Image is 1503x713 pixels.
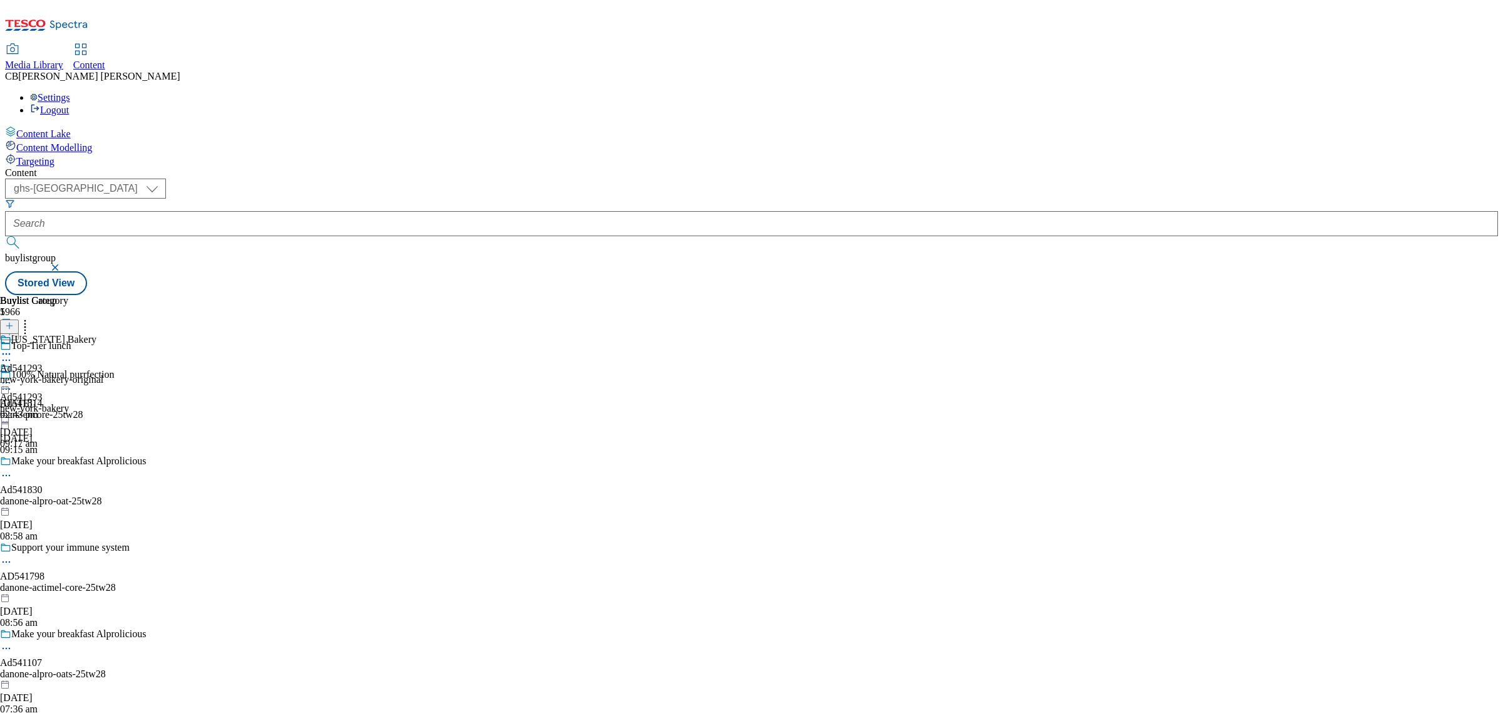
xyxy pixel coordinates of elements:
[5,252,56,263] span: buylistgroup
[16,142,92,153] span: Content Modelling
[11,455,147,467] div: Make your breakfast Alprolicious
[5,167,1498,179] div: Content
[30,105,69,115] a: Logout
[5,154,1498,167] a: Targeting
[73,44,105,71] a: Content
[18,71,180,81] span: [PERSON_NAME] [PERSON_NAME]
[11,542,130,553] div: Support your immune system
[5,60,63,70] span: Media Library
[11,628,147,640] div: Make your breakfast Alprolicious
[16,128,71,139] span: Content Lake
[5,71,18,81] span: CB
[5,126,1498,140] a: Content Lake
[5,211,1498,236] input: Search
[5,140,1498,154] a: Content Modelling
[5,199,15,209] svg: Search Filters
[73,60,105,70] span: Content
[16,156,54,167] span: Targeting
[30,92,70,103] a: Settings
[11,334,96,345] div: [US_STATE] Bakery
[5,271,87,295] button: Stored View
[5,44,63,71] a: Media Library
